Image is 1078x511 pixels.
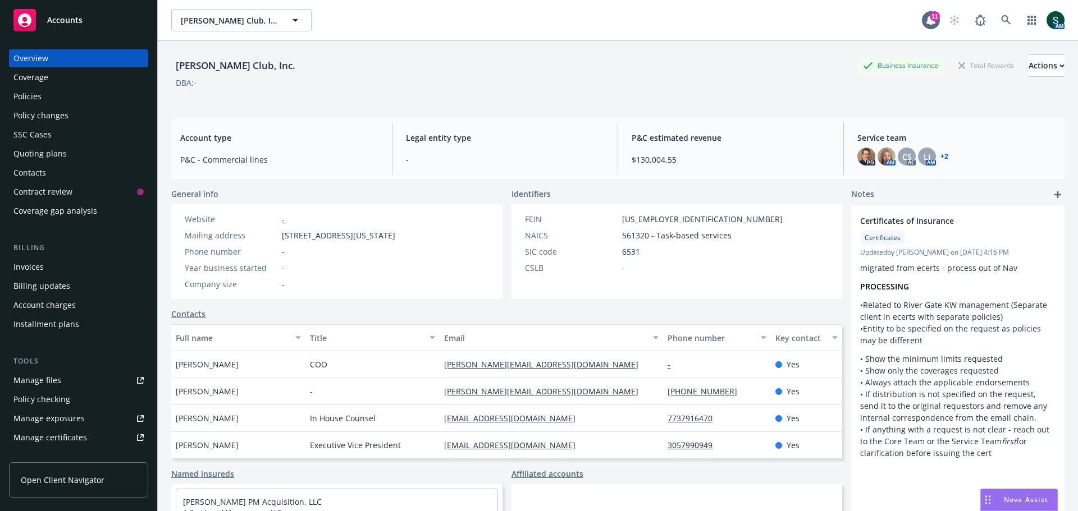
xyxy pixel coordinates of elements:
[47,16,83,25] span: Accounts
[525,246,618,257] div: SIC code
[525,213,618,225] div: FEIN
[310,332,423,344] div: Title
[878,148,896,165] img: photo
[668,440,721,450] a: 3057990949
[9,4,148,36] a: Accounts
[185,213,277,225] div: Website
[9,296,148,314] a: Account charges
[310,385,313,397] span: -
[865,233,901,243] span: Certificates
[930,11,940,21] div: 11
[171,58,300,73] div: [PERSON_NAME] Club, Inc.
[13,448,70,466] div: Manage claims
[9,107,148,125] a: Policy changes
[775,332,825,344] div: Key contact
[13,88,42,105] div: Policies
[663,324,770,351] button: Phone number
[9,49,148,67] a: Overview
[181,15,278,26] span: [PERSON_NAME] Club, Inc.
[183,496,322,507] a: [PERSON_NAME] PM Acquisition, LLC
[851,188,874,201] span: Notes
[13,68,48,86] div: Coverage
[282,262,285,274] span: -
[185,262,277,274] div: Year business started
[902,151,912,163] span: CS
[406,132,604,144] span: Legal entity type
[9,409,148,427] a: Manage exposures
[1047,11,1065,29] img: photo
[9,371,148,389] a: Manage files
[1029,54,1065,77] button: Actions
[857,148,875,165] img: photo
[440,324,663,351] button: Email
[9,356,148,367] div: Tools
[176,332,289,344] div: Full name
[668,359,679,370] a: -
[9,277,148,295] a: Billing updates
[632,132,830,144] span: P&C estimated revenue
[9,145,148,163] a: Quoting plans
[9,242,148,254] div: Billing
[13,202,97,220] div: Coverage gap analysis
[282,214,285,224] a: -
[310,439,401,451] span: Executive Vice President
[171,468,234,480] a: Named insureds
[511,188,551,200] span: Identifiers
[995,9,1017,31] a: Search
[310,412,376,424] span: In House Counsel
[860,299,1056,346] p: •Related to River Gate KW management (Separate client in ecerts with separate policies) •Entity t...
[622,246,640,257] span: 6531
[444,359,647,370] a: [PERSON_NAME][EMAIL_ADDRESS][DOMAIN_NAME]
[851,206,1065,468] div: Certificates of InsuranceCertificatesUpdatedby [PERSON_NAME] on [DATE] 4:16 PMmigrated from ecert...
[305,324,440,351] button: Title
[860,281,909,292] strong: PROCESSING
[622,213,783,225] span: [US_EMPLOYER_IDENTIFICATION_NUMBER]
[444,386,647,397] a: [PERSON_NAME][EMAIL_ADDRESS][DOMAIN_NAME]
[444,440,584,450] a: [EMAIL_ADDRESS][DOMAIN_NAME]
[668,386,746,397] a: [PHONE_NUMBER]
[13,49,48,67] div: Overview
[21,474,104,486] span: Open Client Navigator
[860,215,1026,227] span: Certificates of Insurance
[953,58,1020,72] div: Total Rewards
[185,229,277,241] div: Mailing address
[444,413,584,423] a: [EMAIL_ADDRESS][DOMAIN_NAME]
[857,132,1056,144] span: Service team
[13,277,70,295] div: Billing updates
[9,202,148,220] a: Coverage gap analysis
[176,77,197,89] div: DBA: -
[860,247,1056,257] span: Updated by [PERSON_NAME] on [DATE] 4:16 PM
[943,9,966,31] a: Start snowing
[9,164,148,182] a: Contacts
[185,278,277,290] div: Company size
[857,58,944,72] div: Business Insurance
[176,385,239,397] span: [PERSON_NAME]
[622,229,732,241] span: 561320 - Task-based services
[171,308,205,320] a: Contacts
[969,9,992,31] a: Report a Bug
[668,413,721,423] a: 7737916470
[13,371,61,389] div: Manage files
[9,315,148,333] a: Installment plans
[787,358,800,370] span: Yes
[9,126,148,144] a: SSC Cases
[980,489,1058,511] button: Nova Assist
[622,262,625,274] span: -
[9,429,148,446] a: Manage certificates
[1021,9,1043,31] a: Switch app
[282,229,395,241] span: [STREET_ADDRESS][US_STATE]
[180,154,378,165] span: P&C - Commercial lines
[13,258,44,276] div: Invoices
[444,332,646,344] div: Email
[13,126,52,144] div: SSC Cases
[9,88,148,105] a: Policies
[180,132,378,144] span: Account type
[282,278,285,290] span: -
[171,188,218,200] span: General info
[13,409,85,427] div: Manage exposures
[13,315,79,333] div: Installment plans
[310,358,327,370] span: COO
[176,412,239,424] span: [PERSON_NAME]
[406,154,604,165] span: -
